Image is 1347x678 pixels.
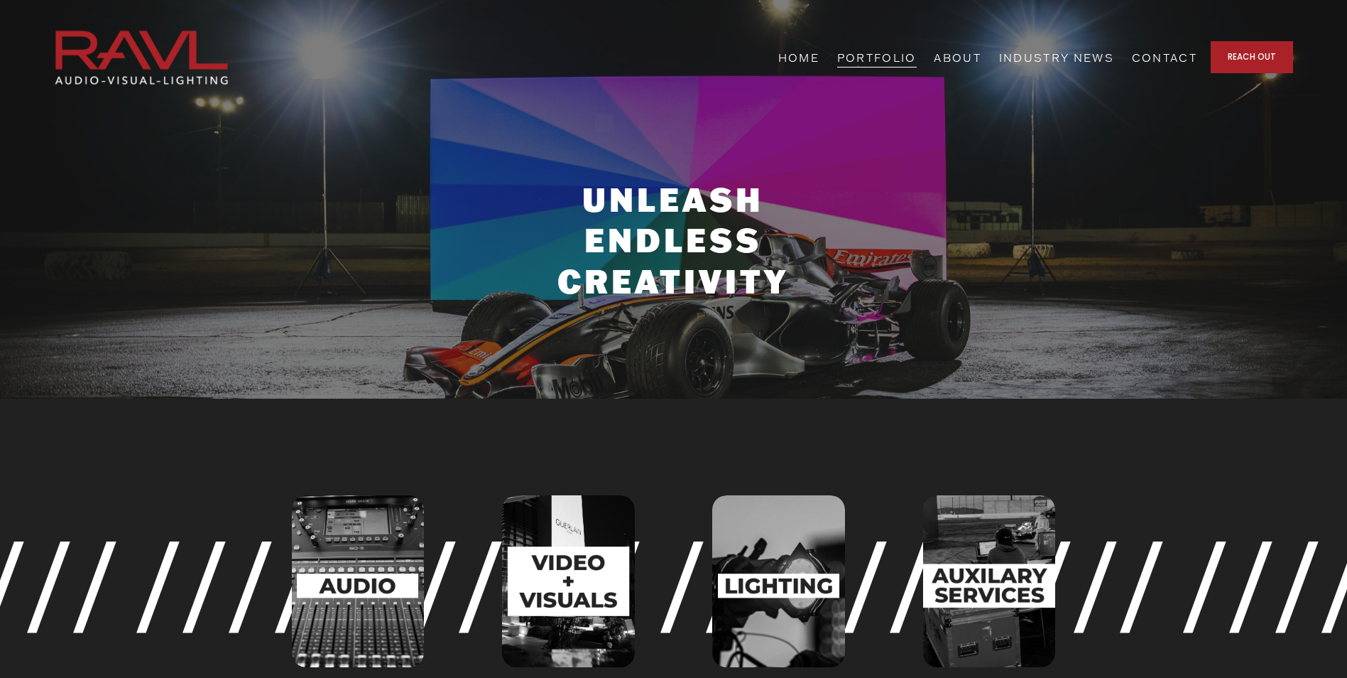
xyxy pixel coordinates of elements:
strong: UNLEASH ENDLESS CREATIVITY [557,178,790,302]
tspan: /////////// [133,506,655,652]
a: PORTFOLIO [837,46,917,68]
a: CONTACT [1132,46,1197,68]
a: REACH OUT [1211,41,1293,73]
a: INDUSTRY NEWS [999,46,1114,68]
a: HOME [778,46,819,68]
a: ABOUT [934,46,981,68]
tspan: /////////// [657,506,1179,652]
img: RAVL | Sound, Video, Lighting &amp; IT Services for Events, Los Angeles [54,30,229,85]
